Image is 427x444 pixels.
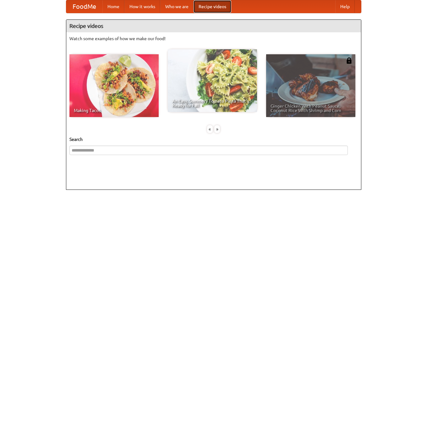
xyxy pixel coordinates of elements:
span: Making Tacos [74,108,154,113]
div: « [207,125,213,133]
img: 483408.png [346,57,352,64]
a: Making Tacos [69,54,159,117]
a: Help [335,0,355,13]
p: Watch some examples of how we make our food! [69,35,358,42]
h5: Search [69,136,358,142]
a: Recipe videos [194,0,231,13]
a: FoodMe [66,0,102,13]
a: Home [102,0,124,13]
div: » [214,125,220,133]
a: An Easy, Summery Tomato Pasta That's Ready for Fall [168,49,257,112]
a: Who we are [160,0,194,13]
h4: Recipe videos [66,20,361,32]
span: An Easy, Summery Tomato Pasta That's Ready for Fall [172,99,253,108]
a: How it works [124,0,160,13]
